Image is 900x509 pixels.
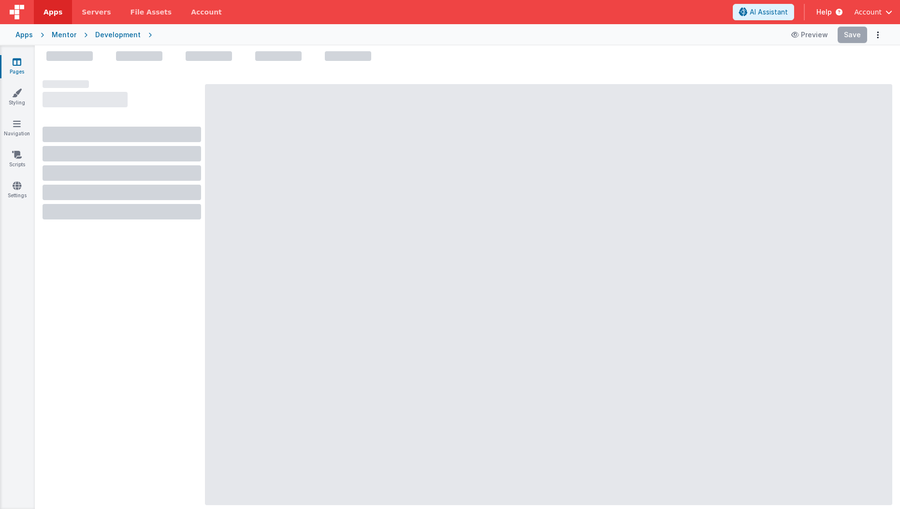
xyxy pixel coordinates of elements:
button: Save [838,27,867,43]
button: Account [854,7,892,17]
span: Apps [44,7,62,17]
span: AI Assistant [750,7,788,17]
button: Options [871,28,885,42]
div: Development [95,30,141,40]
span: File Assets [131,7,172,17]
span: Servers [82,7,111,17]
span: Account [854,7,882,17]
div: Mentor [52,30,76,40]
div: Apps [15,30,33,40]
button: AI Assistant [733,4,794,20]
span: Help [816,7,832,17]
button: Preview [785,27,834,43]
